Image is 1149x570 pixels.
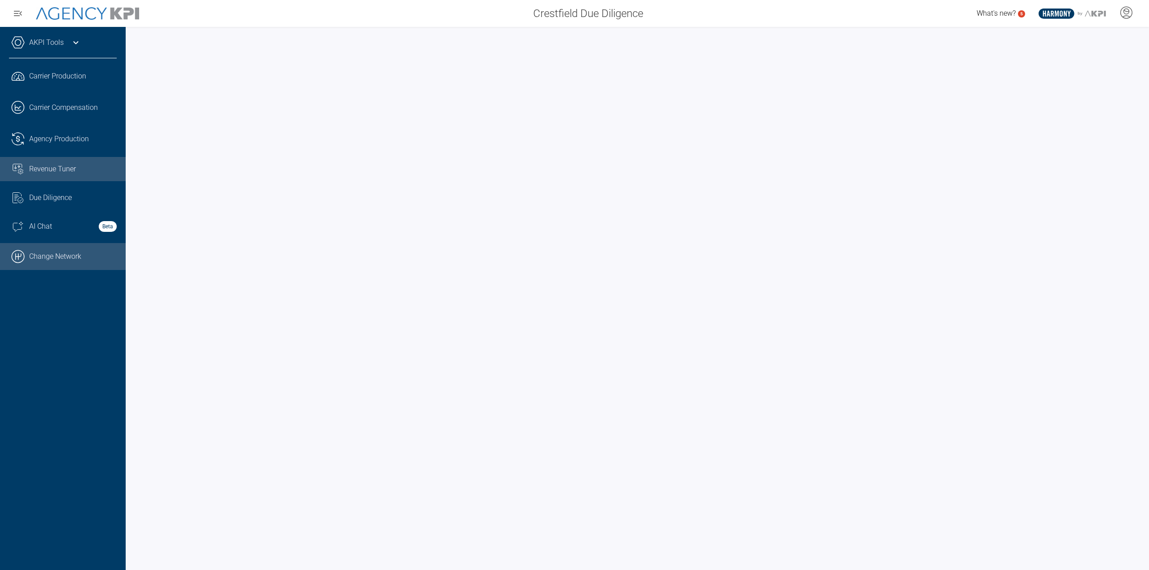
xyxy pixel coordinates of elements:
[977,9,1016,17] span: What's new?
[1020,11,1023,16] text: 5
[99,221,117,232] strong: Beta
[29,192,72,203] span: Due Diligence
[29,37,64,48] a: AKPI Tools
[533,5,643,22] span: Crestfield Due Diligence
[29,164,76,174] span: Revenue Tuner
[1018,10,1025,17] a: 5
[29,221,52,232] span: AI Chat
[36,7,139,20] img: AgencyKPI
[29,71,86,82] span: Carrier Production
